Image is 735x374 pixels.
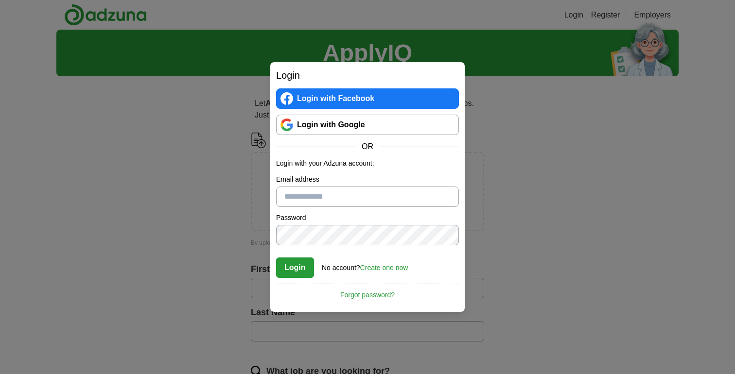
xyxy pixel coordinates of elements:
button: Login [276,257,314,278]
p: Login with your Adzuna account: [276,158,459,169]
label: Password [276,213,459,223]
span: OR [356,141,379,153]
a: Forgot password? [276,284,459,300]
label: Email address [276,174,459,185]
a: Login with Google [276,115,459,135]
a: Create one now [360,264,408,272]
a: Login with Facebook [276,88,459,109]
h2: Login [276,68,459,83]
div: No account? [322,257,408,273]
